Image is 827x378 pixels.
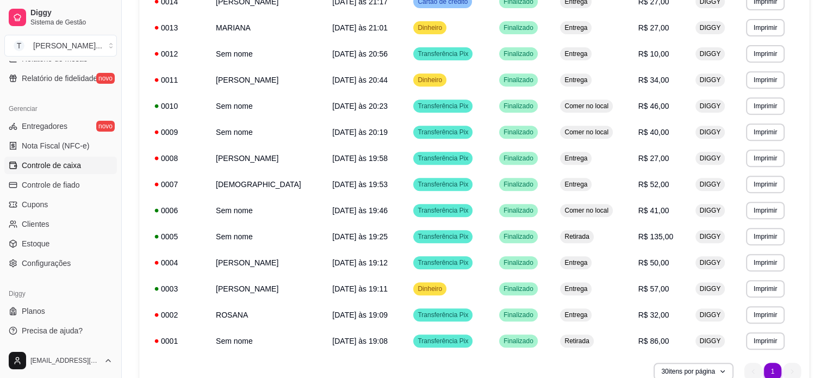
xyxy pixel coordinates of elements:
[638,337,669,345] span: R$ 86,00
[4,255,117,272] a: Configurações
[638,128,669,137] span: R$ 40,00
[154,153,203,164] div: 0008
[415,128,470,137] span: Transferência Pix
[22,121,67,132] span: Entregadores
[415,49,470,58] span: Transferência Pix
[4,215,117,233] a: Clientes
[22,160,81,171] span: Controle de caixa
[209,93,326,119] td: Sem nome
[501,102,536,110] span: Finalizado
[4,176,117,194] a: Controle de fiado
[22,179,80,190] span: Controle de fiado
[332,102,388,110] span: [DATE] às 20:23
[209,15,326,41] td: MARIANA
[332,232,388,241] span: [DATE] às 19:25
[562,258,589,267] span: Entrega
[638,232,673,241] span: R$ 135,00
[698,284,723,293] span: DIGGY
[746,19,785,36] button: Imprimir
[154,179,203,190] div: 0007
[154,336,203,346] div: 0001
[332,49,388,58] span: [DATE] às 20:56
[638,76,669,84] span: R$ 34,00
[501,311,536,319] span: Finalizado
[30,8,113,18] span: Diggy
[154,22,203,33] div: 0013
[4,196,117,213] a: Cupons
[562,76,589,84] span: Entrega
[209,145,326,171] td: [PERSON_NAME]
[209,171,326,197] td: [DEMOGRAPHIC_DATA]
[30,356,100,365] span: [EMAIL_ADDRESS][DOMAIN_NAME]
[209,302,326,328] td: ROSANA
[698,102,723,110] span: DIGGY
[332,337,388,345] span: [DATE] às 19:08
[746,123,785,141] button: Imprimir
[209,276,326,302] td: [PERSON_NAME]
[562,23,589,32] span: Entrega
[4,285,117,302] div: Diggy
[332,180,388,189] span: [DATE] às 19:53
[698,311,723,319] span: DIGGY
[698,180,723,189] span: DIGGY
[332,206,388,215] span: [DATE] às 19:46
[638,23,669,32] span: R$ 27,00
[154,231,203,242] div: 0005
[746,150,785,167] button: Imprimir
[4,322,117,339] a: Precisa de ajuda?
[22,258,71,269] span: Configurações
[415,232,470,241] span: Transferência Pix
[154,48,203,59] div: 0012
[638,49,669,58] span: R$ 10,00
[332,154,388,163] span: [DATE] às 19:58
[562,180,589,189] span: Entrega
[562,311,589,319] span: Entrega
[746,176,785,193] button: Imprimir
[209,41,326,67] td: Sem nome
[415,284,444,293] span: Dinheiro
[501,206,536,215] span: Finalizado
[415,311,470,319] span: Transferência Pix
[4,35,117,57] button: Select a team
[33,40,102,51] div: [PERSON_NAME] ...
[638,206,669,215] span: R$ 41,00
[332,76,388,84] span: [DATE] às 20:44
[501,337,536,345] span: Finalizado
[746,71,785,89] button: Imprimir
[415,258,470,267] span: Transferência Pix
[332,311,388,319] span: [DATE] às 19:09
[22,219,49,230] span: Clientes
[698,76,723,84] span: DIGGY
[4,117,117,135] a: Entregadoresnovo
[562,154,589,163] span: Entrega
[332,258,388,267] span: [DATE] às 19:12
[22,238,49,249] span: Estoque
[562,206,611,215] span: Comer no local
[154,205,203,216] div: 0006
[638,284,669,293] span: R$ 57,00
[415,337,470,345] span: Transferência Pix
[746,254,785,271] button: Imprimir
[562,284,589,293] span: Entrega
[501,49,536,58] span: Finalizado
[154,75,203,85] div: 0011
[562,102,611,110] span: Comer no local
[22,73,97,84] span: Relatório de fidelidade
[154,101,203,111] div: 0010
[154,309,203,320] div: 0002
[415,23,444,32] span: Dinheiro
[4,157,117,174] a: Controle de caixa
[415,180,470,189] span: Transferência Pix
[698,154,723,163] span: DIGGY
[501,154,536,163] span: Finalizado
[209,250,326,276] td: [PERSON_NAME]
[698,128,723,137] span: DIGGY
[154,283,203,294] div: 0003
[4,235,117,252] a: Estoque
[209,67,326,93] td: [PERSON_NAME]
[4,70,117,87] a: Relatório de fidelidadenovo
[415,102,470,110] span: Transferência Pix
[209,197,326,224] td: Sem nome
[562,337,591,345] span: Retirada
[4,100,117,117] div: Gerenciar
